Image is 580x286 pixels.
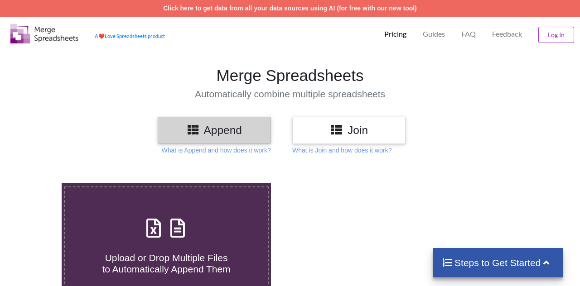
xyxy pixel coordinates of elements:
span: heart [98,33,105,39]
p: FAQ [461,29,476,39]
a: AheartLove Spreadsheets product [95,33,165,39]
button: Log In [538,27,574,43]
p: What is Join and how does it work? [292,146,391,155]
span: Upload or Drop Multiple Files to Automatically Append Them [102,253,230,274]
p: What is Append and how does it work? [162,146,271,155]
h3: Append [164,124,264,137]
h3: Join [299,124,399,137]
img: Logo.png [10,24,78,43]
h4: Steps to Get Started [442,257,554,268]
a: Click here to get data from all your data sources using AI (for free with our new tool) [163,5,417,12]
span: Feedback [492,30,522,38]
p: Pricing [384,29,406,39]
p: Guides [423,29,445,39]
